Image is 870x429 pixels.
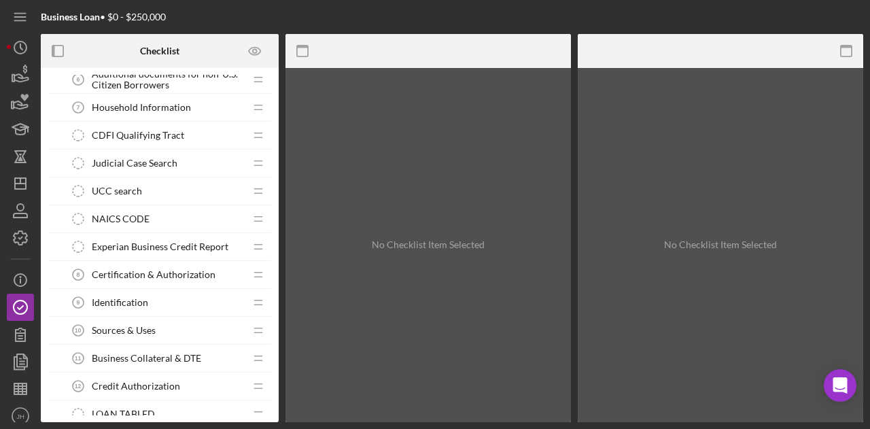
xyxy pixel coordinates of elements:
text: JH [16,413,24,420]
b: Checklist [140,46,179,56]
span: Experian Business Credit Report [92,241,228,252]
span: NAICS CODE [92,213,150,224]
span: LOAN TABLED [92,409,155,419]
tspan: 8 [77,271,80,278]
div: No Checklist Item Selected [664,239,777,250]
span: Identification [92,297,148,308]
button: Preview as [240,36,271,67]
span: Judicial Case Search [92,158,177,169]
span: Credit Authorization [92,381,180,392]
span: Business Collateral & DTE [92,353,201,364]
span: Sources & Uses [92,325,156,336]
b: Business Loan [41,11,100,22]
div: • $0 - $250,000 [41,12,166,22]
tspan: 7 [77,104,80,111]
span: UCC search [92,186,142,196]
tspan: 6 [77,76,80,83]
div: No Checklist Item Selected [372,239,485,250]
tspan: 10 [75,327,82,334]
tspan: 12 [75,383,82,390]
tspan: 11 [75,355,82,362]
div: Open Intercom Messenger [824,369,856,402]
tspan: 9 [77,299,80,306]
span: Additional documents for non-U.S. Citizen Borrowers [92,69,245,90]
span: Household Information [92,102,191,113]
span: CDFI Qualifying Tract [92,130,184,141]
span: Certification & Authorization [92,269,215,280]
